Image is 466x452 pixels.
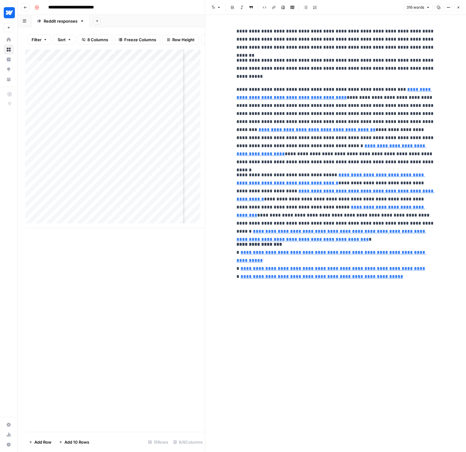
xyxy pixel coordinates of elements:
span: 316 words [407,5,424,10]
span: Sort [58,37,66,43]
button: 316 words [404,3,433,11]
a: Opportunities [4,64,14,74]
a: Home [4,35,14,45]
a: Settings [4,420,14,430]
button: Sort [54,35,75,45]
a: Your Data [4,74,14,84]
button: Add 10 Rows [55,437,93,447]
a: Browse [4,45,14,55]
div: Reddit responses [44,18,77,24]
button: Freeze Columns [115,35,160,45]
a: Reddit responses [32,15,90,27]
span: Add Row [34,439,51,445]
span: Freeze Columns [124,37,156,43]
span: Filter [32,37,42,43]
span: Row Height [172,37,195,43]
button: Workspace: Webflow [4,5,14,20]
button: Row Height [163,35,199,45]
a: Usage [4,430,14,440]
button: Add Row [25,437,55,447]
span: Add 10 Rows [64,439,89,445]
div: 8/8 Columns [171,437,205,447]
span: 8 Columns [87,37,108,43]
button: Filter [28,35,51,45]
img: Webflow Logo [4,7,15,18]
a: Insights [4,55,14,64]
div: 15 Rows [146,437,171,447]
button: 8 Columns [78,35,112,45]
button: Help + Support [4,440,14,450]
